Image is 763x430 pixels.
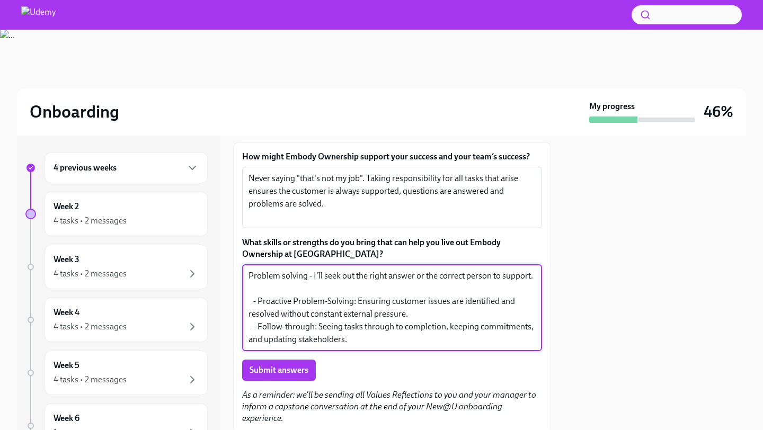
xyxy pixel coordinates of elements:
a: Week 54 tasks • 2 messages [25,351,208,395]
h3: 46% [704,102,733,121]
textarea: Problem solving - I'll seek out the right answer or the correct person to support. - Proactive Pr... [249,270,536,346]
div: 4 tasks • 2 messages [54,374,127,386]
h6: 4 previous weeks [54,162,117,174]
div: 4 tasks • 2 messages [54,268,127,280]
a: Week 24 tasks • 2 messages [25,192,208,236]
h6: Week 6 [54,413,79,424]
label: How might Embody Ownership support your success and your team’s success? [242,151,542,163]
h6: Week 4 [54,307,79,318]
a: Week 34 tasks • 2 messages [25,245,208,289]
h6: Week 2 [54,201,79,212]
div: 4 previous weeks [45,153,208,183]
h6: Week 5 [54,360,79,371]
strong: My progress [589,101,635,112]
textarea: Never saying "that's not my job". Taking responsibility for all tasks that arise ensures the cust... [249,172,536,223]
div: 4 tasks • 2 messages [54,215,127,227]
button: Submit answers [242,360,316,381]
label: What skills or strengths do you bring that can help you live out Embody Ownership at [GEOGRAPHIC_... [242,237,542,260]
a: Week 44 tasks • 2 messages [25,298,208,342]
em: As a reminder: we'll be sending all Values Reflections to you and your manager to inform a capsto... [242,390,536,423]
img: Udemy [21,6,56,23]
span: Submit answers [250,365,308,375]
h6: Week 3 [54,254,79,265]
h2: Onboarding [30,101,119,122]
div: 4 tasks • 2 messages [54,321,127,333]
